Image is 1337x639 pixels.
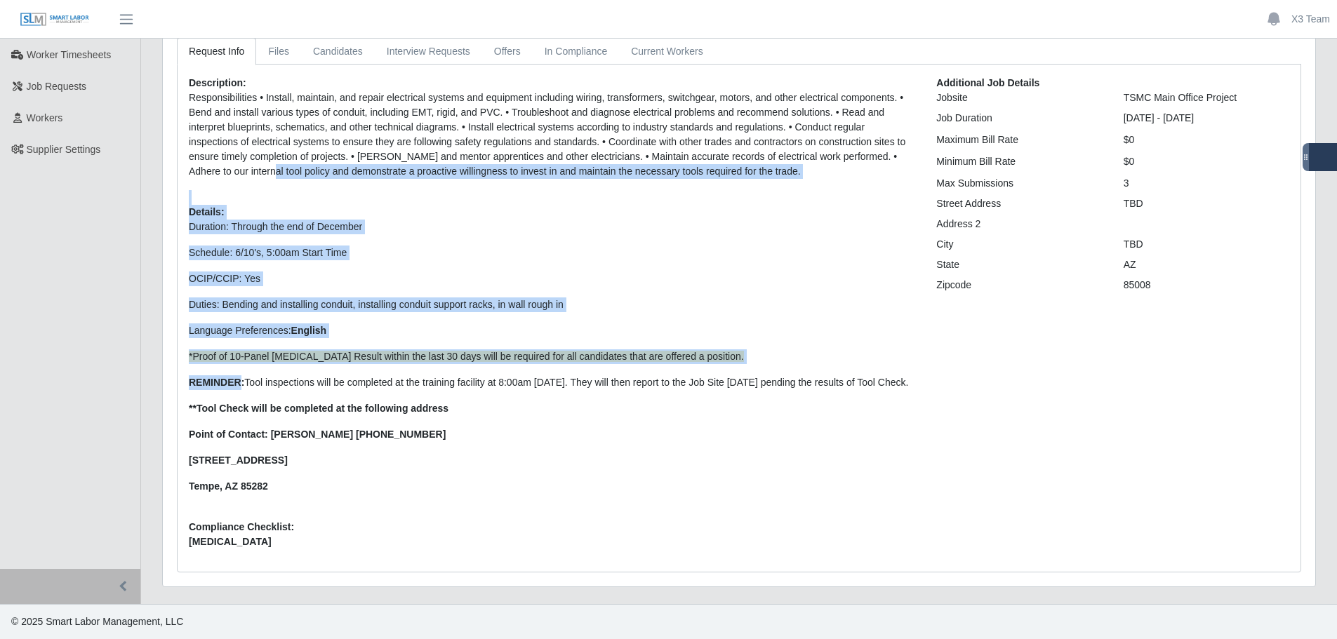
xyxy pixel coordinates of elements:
b: Description: [189,77,246,88]
p: OCIP/CCIP: Yes [189,271,915,286]
a: Current Workers [619,38,714,65]
a: Files [256,38,301,65]
div: 3 [1113,176,1300,191]
strong: REMINDER: [189,377,244,388]
span: ending and installing conduit, installing conduit support racks, in wall rough in [229,299,564,310]
a: In Compliance [533,38,620,65]
span: © 2025 Smart Labor Management, LLC [11,616,183,627]
div: AZ [1113,257,1300,272]
span: Worker Timesheets [27,49,111,60]
div: Zipcode [926,278,1112,292]
div: TSMC Main Office Project [1113,90,1300,105]
div: Maximum Bill Rate [926,133,1112,147]
strong: English [291,325,327,336]
img: SLM Logo [20,12,90,27]
div: Address 2 [926,217,1112,231]
div: State [926,257,1112,272]
a: Offers [482,38,533,65]
p: Responsibilities • Install, maintain, and repair electrical systems and equipment including wirin... [189,90,915,179]
a: Candidates [301,38,375,65]
div: Job Duration [926,111,1112,126]
strong: Tempe, AZ 85282 [189,480,268,492]
strong: **Tool Check will be completed at the following address [189,403,448,414]
p: Duration: Through the end of December [189,220,915,234]
span: Workers [27,112,63,123]
span: Supplier Settings [27,144,101,155]
div: Minimum Bill Rate [926,154,1112,169]
div: Jobsite [926,90,1112,105]
span: Job Requests [27,81,87,92]
span: *Proof of 10-Panel [MEDICAL_DATA] Result within the last 30 days will be required for all candida... [189,351,744,362]
b: Compliance Checklist: [189,521,294,532]
div: [DATE] - [DATE] [1113,111,1300,126]
b: Details: [189,206,225,217]
div: TBD [1113,237,1300,252]
div: City [926,237,1112,252]
p: Tool inspections will be completed at the training facility at 8:00am [DATE]. They will then repo... [189,375,915,390]
div: TBD [1113,196,1300,211]
p: Language Preferences: [189,323,915,338]
div: $0 [1113,154,1300,169]
span: [MEDICAL_DATA] [189,534,915,549]
div: 85008 [1113,278,1300,292]
p: Duties: B [189,297,915,312]
a: X3 Team [1291,12,1330,27]
p: Schedule: 6/10's, 5:00am Start Time [189,245,915,260]
strong: [STREET_ADDRESS] [189,455,288,466]
div: Street Address [926,196,1112,211]
a: Interview Requests [375,38,482,65]
strong: Point of Contact: [PERSON_NAME] [PHONE_NUMBER] [189,429,446,440]
b: Additional Job Details [936,77,1039,88]
div: Max Submissions [926,176,1112,191]
a: Request Info [177,38,256,65]
div: $0 [1113,133,1300,147]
